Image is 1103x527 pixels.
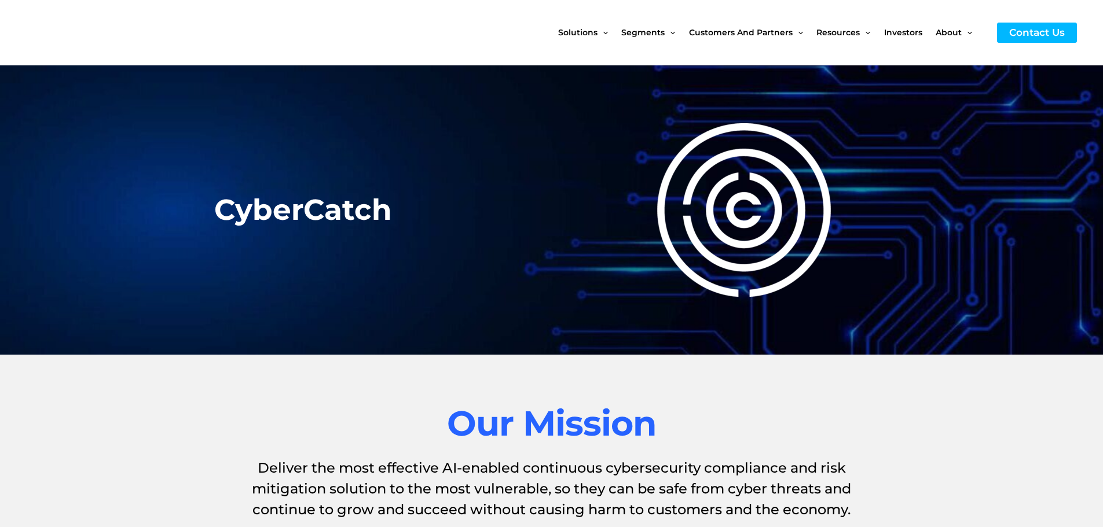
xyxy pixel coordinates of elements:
nav: Site Navigation: New Main Menu [558,8,985,57]
h2: Our Mission [228,401,876,446]
a: Contact Us [997,23,1077,43]
h1: Deliver the most effective AI-enabled continuous cybersecurity compliance and risk mitigation sol... [228,458,876,520]
span: Resources [816,8,860,57]
span: Menu Toggle [793,8,803,57]
span: Segments [621,8,665,57]
span: Menu Toggle [598,8,608,57]
span: Investors [884,8,922,57]
span: Menu Toggle [665,8,675,57]
span: About [936,8,962,57]
span: Solutions [558,8,598,57]
span: Menu Toggle [962,8,972,57]
h2: CyberCatch [214,196,400,224]
img: CyberCatch [20,9,159,57]
span: Customers and Partners [689,8,793,57]
a: Investors [884,8,936,57]
span: Menu Toggle [860,8,870,57]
